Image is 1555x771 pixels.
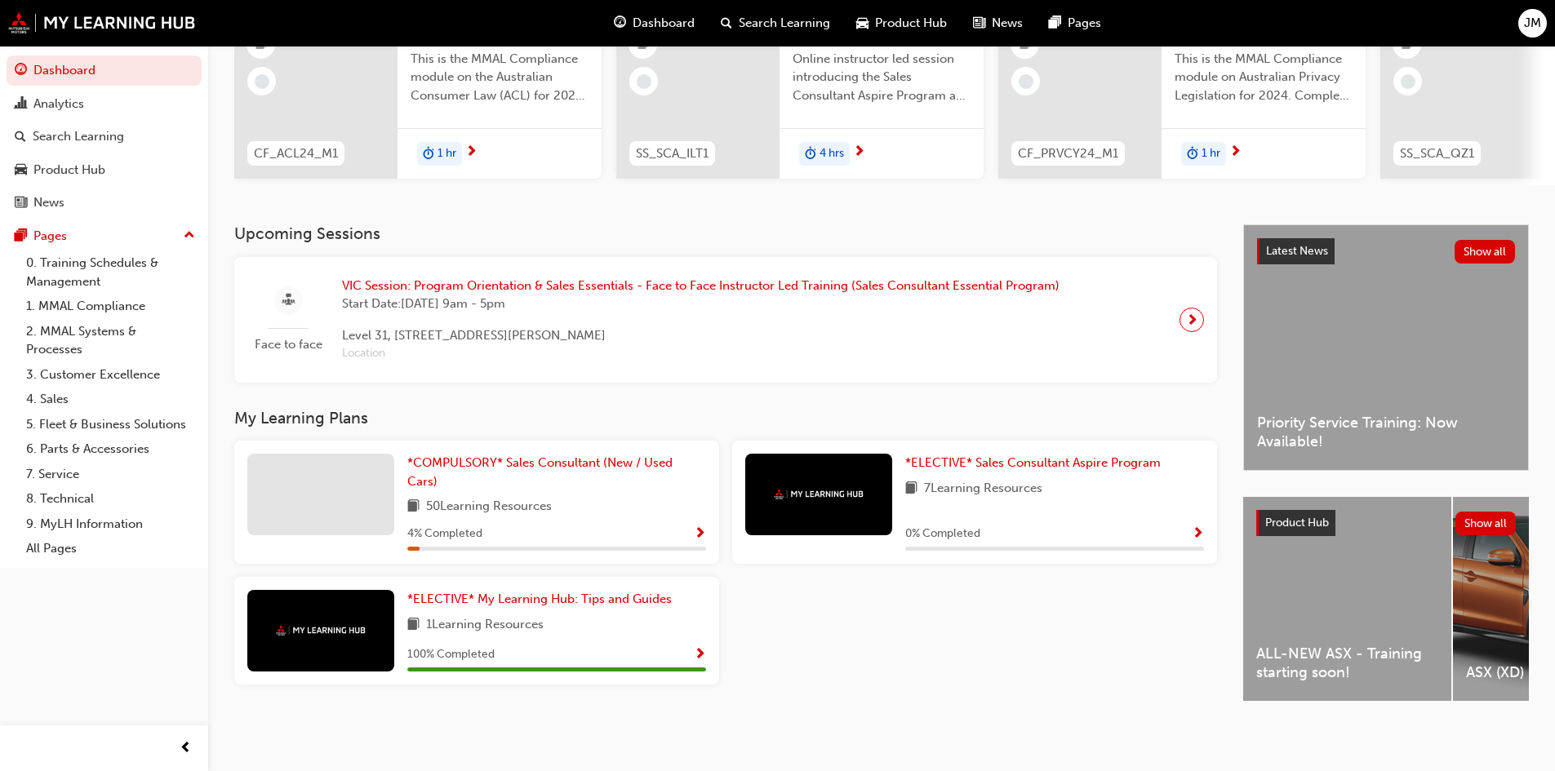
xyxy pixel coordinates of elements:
span: up-icon [184,225,195,246]
span: Online instructor led session introducing the Sales Consultant Aspire Program and outlining what ... [793,50,971,105]
a: 3. Customer Excellence [20,362,202,388]
h3: My Learning Plans [234,409,1217,428]
div: Pages [33,227,67,246]
span: ALL-NEW ASX - Training starting soon! [1256,645,1438,681]
span: next-icon [1186,308,1198,331]
button: DashboardAnalyticsSearch LearningProduct HubNews [7,52,202,221]
a: News [7,188,202,218]
span: Face to face [247,335,329,354]
span: SS_SCA_ILT1 [636,144,709,163]
span: learningRecordVerb_NONE-icon [1019,74,1033,89]
a: 0. Training Schedules & Management [20,250,202,294]
span: Location [342,344,1060,363]
span: This is the MMAL Compliance module on Australian Privacy Legislation for 2024. Complete this modu... [1175,50,1353,105]
div: News [33,193,64,212]
div: Analytics [33,95,84,113]
a: *COMPULSORY* Sales Consultant (New / Used Cars) [407,454,706,490]
a: Search Learning [7,122,202,152]
a: 7. Service [20,462,202,487]
a: search-iconSearch Learning [708,7,843,40]
span: car-icon [15,163,27,178]
a: pages-iconPages [1036,7,1114,40]
a: Analytics [7,89,202,119]
a: ALL-NEW ASX - Training starting soon! [1243,497,1451,701]
span: *ELECTIVE* Sales Consultant Aspire Program [905,455,1161,470]
a: car-iconProduct Hub [843,7,960,40]
span: pages-icon [1049,13,1061,33]
span: Show Progress [694,527,706,542]
a: guage-iconDashboard [601,7,708,40]
span: book-icon [407,615,420,636]
a: Latest NewsShow allPriority Service Training: Now Available! [1243,224,1529,471]
span: CF_ACL24_M1 [254,144,338,163]
span: next-icon [465,145,478,160]
a: 5. Fleet & Business Solutions [20,412,202,437]
span: 1 hr [1202,144,1220,163]
span: *ELECTIVE* My Learning Hub: Tips and Guides [407,592,672,606]
span: 4 % Completed [407,525,482,543]
span: Level 31, [STREET_ADDRESS][PERSON_NAME] [342,326,1060,345]
img: mmal [8,12,196,33]
span: CF_PRVCY24_M1 [1018,144,1118,163]
span: next-icon [853,145,865,160]
span: 7 Learning Resources [924,479,1042,499]
span: Product Hub [875,14,947,33]
span: learningRecordVerb_NONE-icon [255,74,269,89]
span: Latest News [1266,244,1328,258]
span: 1 hr [438,144,456,163]
span: guage-icon [614,13,626,33]
a: 9. MyLH Information [20,512,202,537]
button: Show all [1455,512,1517,535]
span: 100 % Completed [407,645,495,664]
a: news-iconNews [960,7,1036,40]
button: Show Progress [694,645,706,665]
span: SS_SCA_QZ1 [1400,144,1474,163]
span: Product Hub [1265,516,1329,530]
span: chart-icon [15,97,27,112]
span: search-icon [721,13,732,33]
span: next-icon [1229,145,1242,160]
div: Product Hub [33,161,105,179]
span: Search Learning [739,14,830,33]
span: News [992,14,1023,33]
span: sessionType_FACE_TO_FACE-icon [282,290,295,311]
a: 4. Sales [20,387,202,412]
span: learningRecordVerb_NONE-icon [1401,74,1415,89]
button: Show Progress [1192,524,1204,544]
a: Product Hub [7,155,202,185]
a: Product HubShow all [1256,510,1516,536]
span: duration-icon [1187,144,1198,165]
a: All Pages [20,536,202,561]
span: book-icon [407,497,420,517]
span: Pages [1068,14,1101,33]
span: Show Progress [694,648,706,662]
span: Priority Service Training: Now Available! [1257,414,1515,450]
span: *COMPULSORY* Sales Consultant (New / Used Cars) [407,455,673,489]
a: 1. MMAL Compliance [20,294,202,319]
a: *ELECTIVE* My Learning Hub: Tips and Guides [407,590,678,609]
a: 2. MMAL Systems & Processes [20,319,202,362]
a: 6. Parts & Accessories [20,436,202,462]
a: Dashboard [7,55,202,86]
span: Show Progress [1192,527,1204,542]
span: Start Date: [DATE] 9am - 5pm [342,295,1060,313]
a: 8. Technical [20,486,202,512]
span: JM [1524,14,1541,33]
span: learningRecordVerb_NONE-icon [637,74,651,89]
span: news-icon [973,13,985,33]
span: 50 Learning Resources [426,497,552,517]
button: Pages [7,221,202,251]
span: 1 Learning Resources [426,615,544,636]
span: Dashboard [633,14,695,33]
a: Latest NewsShow all [1257,238,1515,264]
button: Show all [1455,240,1516,264]
span: news-icon [15,196,27,210]
div: Search Learning [33,127,124,146]
span: book-icon [905,479,917,499]
img: mmal [774,489,864,499]
span: This is the MMAL Compliance module on the Australian Consumer Law (ACL) for 2024. Complete this m... [411,50,589,105]
h3: Upcoming Sessions [234,224,1217,243]
a: Face to faceVIC Session: Program Orientation & Sales Essentials - Face to Face Instructor Led Tra... [247,270,1204,370]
